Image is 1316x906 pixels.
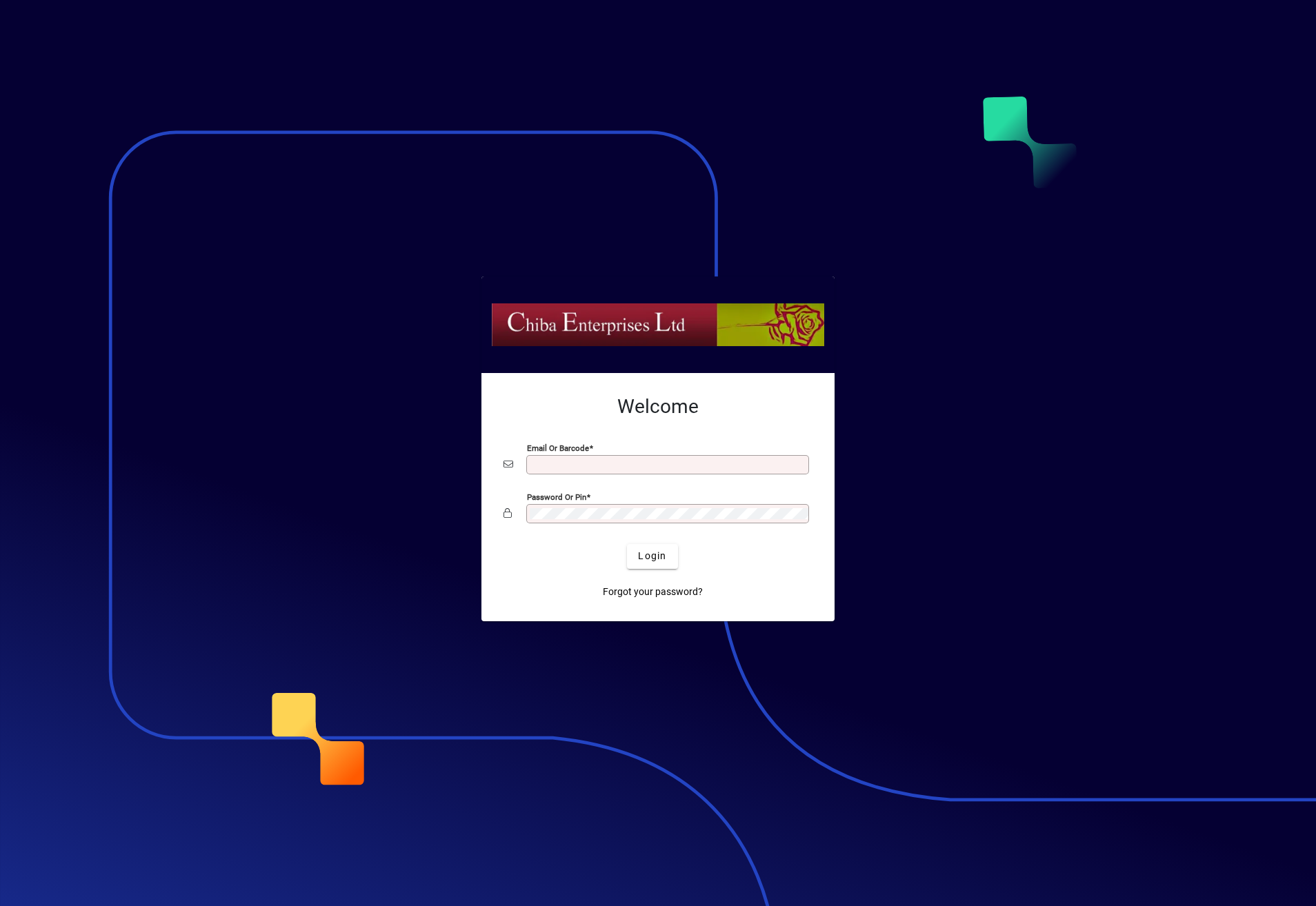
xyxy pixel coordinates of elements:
[527,443,589,452] mat-label: Email or Barcode
[638,549,666,563] span: Login
[527,492,586,501] mat-label: Password or Pin
[597,580,708,605] a: Forgot your password?
[504,395,812,419] h2: Welcome
[627,544,677,569] button: Login
[603,585,703,599] span: Forgot your password?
